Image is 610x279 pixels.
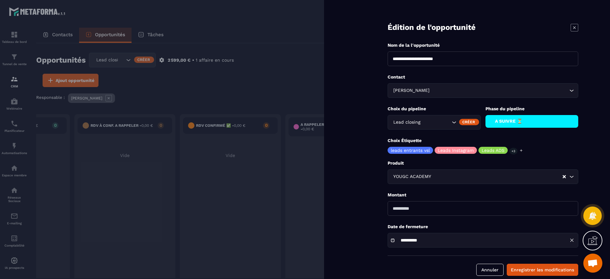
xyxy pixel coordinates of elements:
[509,148,518,154] p: +3
[432,173,562,180] input: Search for option
[482,148,505,153] p: Leads ADS
[388,83,578,98] div: Search for option
[388,138,578,144] p: Choix Étiquette
[392,173,432,180] span: YOUGC ACADEMY
[388,224,578,230] p: Date de fermeture
[388,106,481,112] p: Choix du pipeline
[388,160,578,166] p: Produit
[388,169,578,184] div: Search for option
[392,119,422,126] span: Lead closing
[563,174,566,179] button: Clear Selected
[476,264,504,276] button: Annuler
[392,87,431,94] span: [PERSON_NAME]
[388,192,578,198] p: Montant
[388,115,481,130] div: Search for option
[583,254,602,273] a: Ouvrir le chat
[388,42,578,48] p: Nom de la l'opportunité
[391,148,430,153] p: leads entrants vsl
[422,119,450,126] input: Search for option
[431,87,568,94] input: Search for option
[438,148,474,153] p: Leads Instagram
[459,119,479,125] div: Créer
[507,264,578,276] button: Enregistrer les modifications
[485,106,579,112] p: Phase du pipeline
[388,74,578,80] p: Contact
